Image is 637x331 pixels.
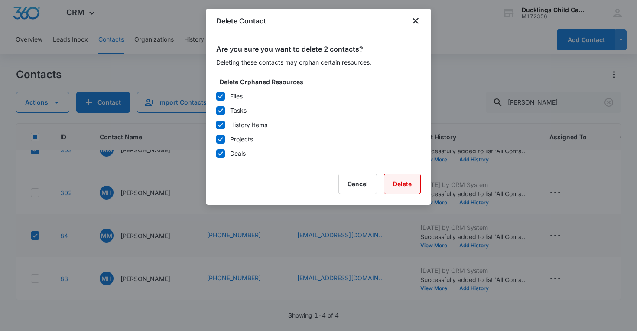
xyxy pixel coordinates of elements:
[220,77,424,86] label: Delete Orphaned Resources
[384,174,421,194] button: Delete
[410,16,421,26] button: close
[338,174,377,194] button: Cancel
[230,106,247,115] div: Tasks
[216,44,421,54] h2: Are you sure you want to delete 2 contacts?
[230,134,253,144] div: Projects
[230,120,267,129] div: History Items
[230,92,243,101] div: Files
[230,149,246,158] div: Deals
[216,58,421,67] p: Deleting these contacts may orphan certain resources.
[216,16,266,26] h1: Delete Contact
